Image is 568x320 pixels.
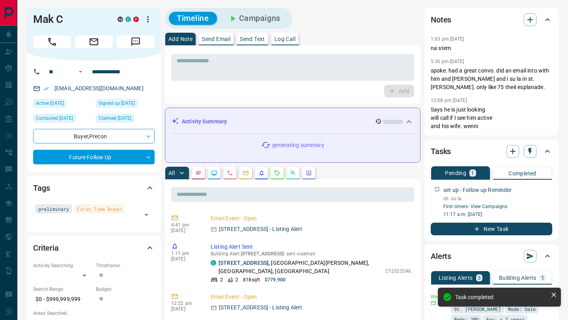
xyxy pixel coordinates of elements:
[431,145,451,158] h2: Tasks
[202,36,230,42] p: Send Email
[227,170,233,176] svg: Calls
[478,275,481,281] p: 3
[443,211,552,218] p: 11:17 a.m. [DATE]
[219,260,269,266] a: [STREET_ADDRESS]
[431,44,552,52] p: na stem
[33,179,155,197] div: Tags
[439,275,473,281] p: Listing Alerts
[33,238,155,257] div: Criteria
[117,35,155,48] span: Message
[36,99,64,107] span: Active [DATE]
[265,276,286,283] p: $779,900
[182,117,227,126] p: Activity Summary
[275,36,295,42] p: Log Call
[471,170,474,176] p: 1
[211,170,217,176] svg: Lead Browsing Activity
[33,150,155,164] div: Future Follow Up
[141,209,152,220] button: Open
[274,170,280,176] svg: Requests
[431,106,552,130] p: Says he is just looking will call if I see him active and his wife. wenni
[125,17,131,22] div: condos.ca
[33,13,106,26] h1: Mak C
[211,214,411,223] p: Email Event - Open
[431,36,464,42] p: 1:03 pm [DATE]
[431,10,552,29] div: Notes
[431,67,552,91] p: spoke. had a great convo. did an email into with him and [PERSON_NAME] and i su la in st. [PERSON...
[169,12,217,25] button: Timeline
[36,114,73,122] span: Contacted [DATE]
[171,222,199,228] p: 4:41 pm
[499,275,536,281] p: Building Alerts
[33,114,92,125] div: Thu Mar 06 2025
[96,286,155,293] p: Budget:
[445,170,466,176] p: Pending
[455,294,547,300] div: Task completed
[168,170,175,176] p: All
[33,99,92,110] div: Thu Jul 31 2025
[195,170,202,176] svg: Notes
[99,114,131,122] span: Claimed [DATE]
[431,142,552,161] div: Tasks
[33,242,59,254] h2: Criteria
[43,86,49,91] svg: Email Verified
[243,276,260,283] p: 818 sqft
[33,293,92,306] p: $0 - $999,999,999
[171,301,199,306] p: 12:22 am
[443,186,512,194] p: set up - Follow up Reminder
[385,268,411,275] p: C12325246
[290,170,296,176] svg: Opportunities
[171,228,199,233] p: [DATE]
[541,275,544,281] p: 1
[431,247,552,266] div: Alerts
[96,114,155,125] div: Tue Dec 03 2024
[431,13,451,26] h2: Notes
[272,141,324,149] p: generating summary
[133,17,139,22] div: property.ca
[219,259,381,275] p: , [GEOGRAPHIC_DATA][PERSON_NAME], [GEOGRAPHIC_DATA], [GEOGRAPHIC_DATA]
[96,99,155,110] div: Sat Oct 28 2023
[431,98,467,103] p: 12:08 pm [DATE]
[77,205,122,213] span: First Time Buyer
[235,276,238,283] p: 2
[76,67,85,76] button: Open
[211,260,216,266] div: condos.ca
[171,256,199,262] p: [DATE]
[33,286,92,293] p: Search Range:
[33,129,155,143] div: Buyer , Precon
[96,262,155,269] p: Timeframe:
[241,251,284,257] span: [STREET_ADDRESS]
[211,243,411,251] p: Listing Alert Sent
[220,12,288,25] button: Campaigns
[172,114,414,129] div: Activity Summary
[258,170,265,176] svg: Listing Alerts
[33,310,155,317] p: Areas Searched:
[38,205,69,213] span: preliminary
[431,293,447,300] p: Weekly
[211,293,411,301] p: Email Event - Open
[33,262,92,269] p: Actively Searching:
[33,35,71,48] span: Call
[240,36,265,42] p: Send Text
[431,59,464,64] p: 5:36 pm [DATE]
[171,251,199,256] p: 1:11 pm
[431,223,552,235] button: New Task
[118,17,123,22] div: mrloft.ca
[508,171,536,176] p: Completed
[431,250,451,262] h2: Alerts
[443,195,552,202] p: cb. su la
[171,306,199,312] p: [DATE]
[54,85,144,91] a: [EMAIL_ADDRESS][DOMAIN_NAME]
[219,303,302,312] p: [STREET_ADDRESS] - Listing Alert
[243,170,249,176] svg: Emails
[33,182,50,194] h2: Tags
[219,225,302,233] p: [STREET_ADDRESS] - Listing Alert
[220,276,223,283] p: 2
[168,36,192,42] p: Add Note
[99,99,135,107] span: Signed up [DATE]
[431,300,436,306] svg: Email
[443,204,507,209] a: First timers- View Campaigns
[75,35,113,48] span: Email
[306,170,312,176] svg: Agent Actions
[211,251,411,257] p: Building Alert : - sent via email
